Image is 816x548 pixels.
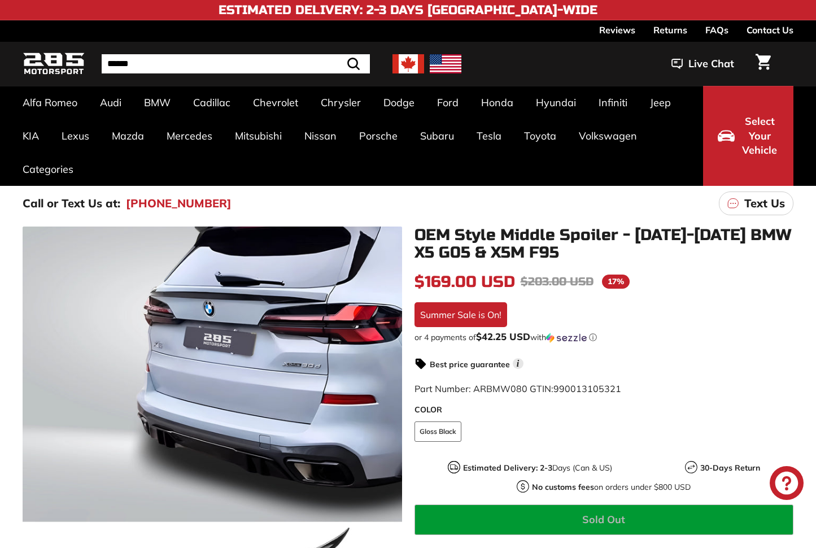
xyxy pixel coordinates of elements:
a: Alfa Romeo [11,86,89,119]
div: or 4 payments of with [414,332,794,343]
inbox-online-store-chat: Shopify online store chat [766,466,807,503]
a: [PHONE_NUMBER] [126,195,232,212]
input: Search [102,54,370,73]
p: on orders under $800 USD [532,481,691,493]
a: KIA [11,119,50,153]
a: Tesla [465,119,513,153]
strong: Best price guarantee [430,359,510,369]
button: Select Your Vehicle [703,86,793,186]
a: Returns [653,20,687,40]
div: Summer Sale is On! [414,302,507,327]
p: Text Us [744,195,785,212]
a: Porsche [348,119,409,153]
h1: OEM Style Middle Spoiler - [DATE]-[DATE] BMW X5 G05 & X5M F95 [414,227,794,262]
span: $42.25 USD [476,330,530,342]
a: Text Us [719,192,793,215]
p: Call or Text Us at: [23,195,120,212]
a: Dodge [372,86,426,119]
a: Hyundai [525,86,587,119]
a: Mazda [101,119,155,153]
strong: 30-Days Return [700,463,760,473]
strong: No customs fees [532,482,594,492]
a: Audi [89,86,133,119]
a: Chevrolet [242,86,309,119]
strong: Estimated Delivery: 2-3 [463,463,552,473]
label: COLOR [414,404,794,416]
span: Select Your Vehicle [740,114,779,158]
a: Jeep [639,86,682,119]
a: Infiniti [587,86,639,119]
span: $203.00 USD [521,275,594,289]
a: Cadillac [182,86,242,119]
span: Live Chat [688,56,734,71]
a: Nissan [293,119,348,153]
p: Days (Can & US) [463,462,612,474]
span: i [513,358,523,369]
a: Mitsubishi [224,119,293,153]
span: $169.00 USD [414,272,515,292]
span: Part Number: ARBMW080 GTIN: [414,383,621,394]
span: 990013105321 [553,383,621,394]
h4: Estimated Delivery: 2-3 Days [GEOGRAPHIC_DATA]-Wide [219,3,597,17]
button: Live Chat [657,50,749,78]
button: Sold Out [414,504,794,535]
a: Volkswagen [568,119,648,153]
a: Lexus [50,119,101,153]
a: Categories [11,153,85,186]
a: FAQs [705,20,728,40]
a: Chrysler [309,86,372,119]
a: Mercedes [155,119,224,153]
a: Subaru [409,119,465,153]
a: Cart [749,45,778,83]
a: Reviews [599,20,635,40]
a: Contact Us [747,20,793,40]
img: Sezzle [546,333,587,343]
a: Toyota [513,119,568,153]
a: Honda [470,86,525,119]
a: Ford [426,86,470,119]
a: BMW [133,86,182,119]
img: Logo_285_Motorsport_areodynamics_components [23,51,85,77]
span: 17% [602,275,630,289]
span: Sold Out [582,513,625,526]
div: or 4 payments of$42.25 USDwithSezzle Click to learn more about Sezzle [414,332,794,343]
